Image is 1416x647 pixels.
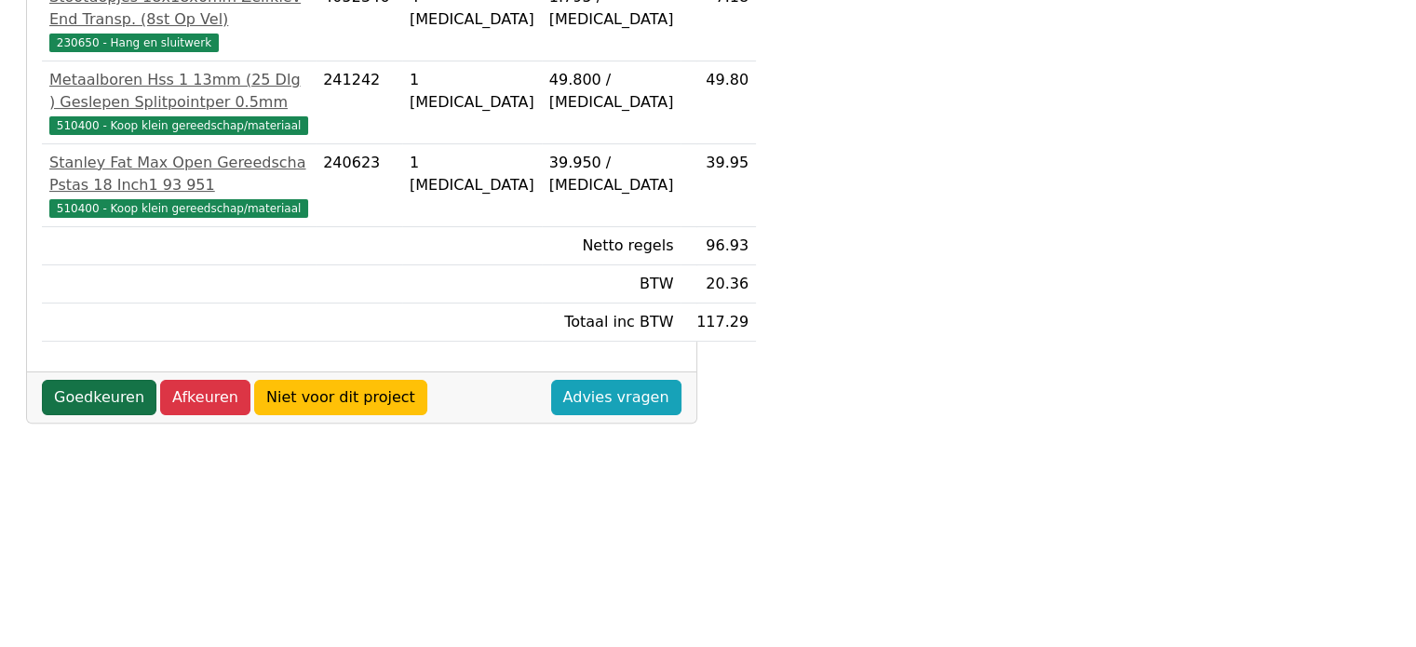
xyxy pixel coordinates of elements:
a: Advies vragen [551,380,681,415]
div: 1 [MEDICAL_DATA] [410,69,534,114]
div: 39.950 / [MEDICAL_DATA] [549,152,674,196]
div: Stanley Fat Max Open Gereedscha Pstas 18 Inch1 93 951 [49,152,308,196]
span: 230650 - Hang en sluitwerk [49,34,219,52]
td: Netto regels [542,227,681,265]
td: 241242 [316,61,402,144]
span: 510400 - Koop klein gereedschap/materiaal [49,116,308,135]
a: Goedkeuren [42,380,156,415]
span: 510400 - Koop klein gereedschap/materiaal [49,199,308,218]
td: 20.36 [681,265,756,303]
a: Metaalboren Hss 1 13mm (25 Dlg ) Geslepen Splitpointper 0.5mm510400 - Koop klein gereedschap/mate... [49,69,308,136]
td: BTW [542,265,681,303]
td: 49.80 [681,61,756,144]
div: Metaalboren Hss 1 13mm (25 Dlg ) Geslepen Splitpointper 0.5mm [49,69,308,114]
td: 39.95 [681,144,756,227]
td: 117.29 [681,303,756,342]
a: Niet voor dit project [254,380,427,415]
td: Totaal inc BTW [542,303,681,342]
td: 96.93 [681,227,756,265]
div: 1 [MEDICAL_DATA] [410,152,534,196]
div: 49.800 / [MEDICAL_DATA] [549,69,674,114]
a: Stanley Fat Max Open Gereedscha Pstas 18 Inch1 93 951510400 - Koop klein gereedschap/materiaal [49,152,308,219]
a: Afkeuren [160,380,250,415]
td: 240623 [316,144,402,227]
